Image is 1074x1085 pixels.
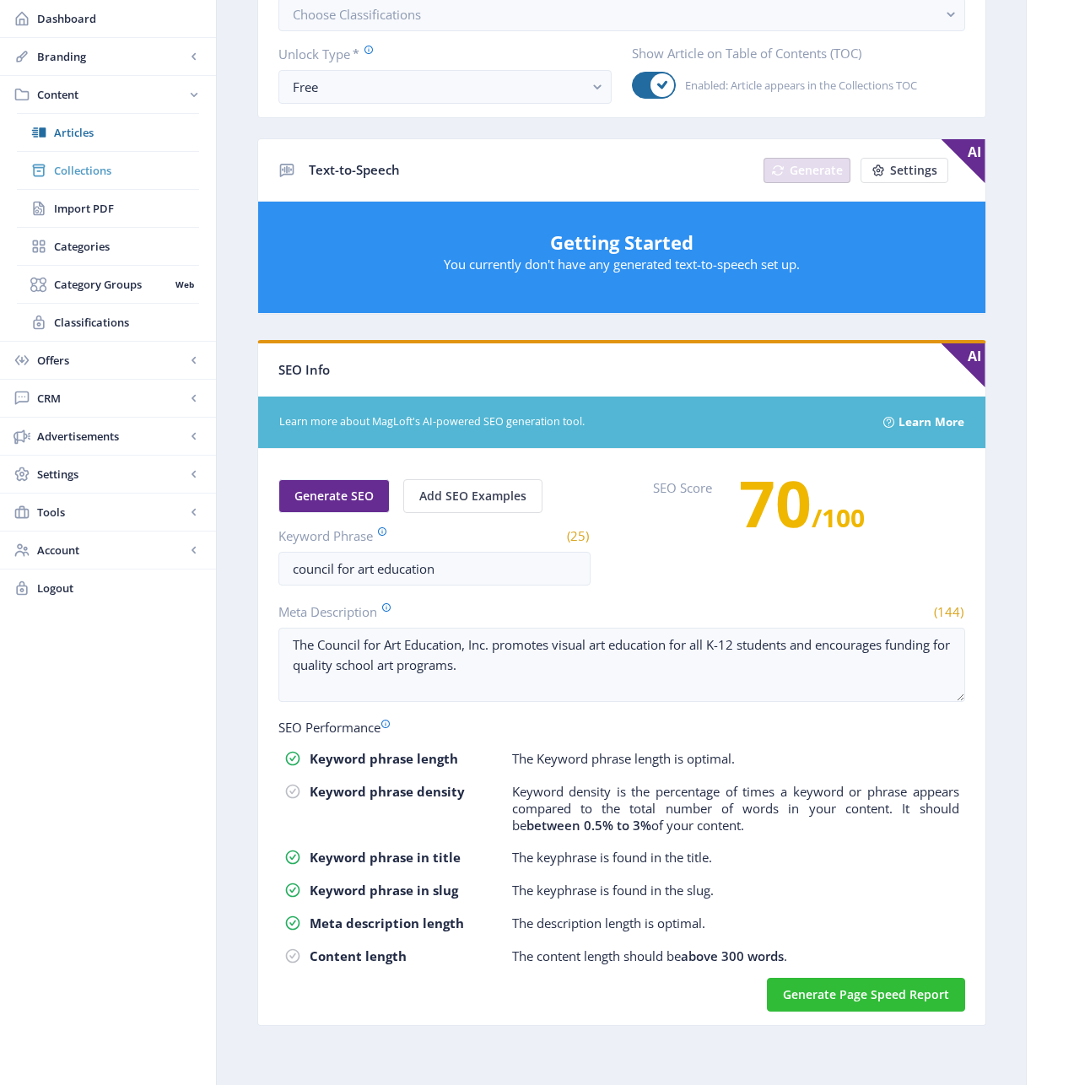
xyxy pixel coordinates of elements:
[257,138,986,315] app-collection-view: Text-to-Speech
[54,124,199,141] span: Articles
[278,45,598,63] label: Unlock Type
[526,817,651,834] b: between 0.5% to 3%
[54,162,199,179] span: Collections
[767,978,965,1012] button: Generate Page Speed Report
[37,428,186,445] span: Advertisements
[278,479,390,513] button: Generate SEO
[37,10,202,27] span: Dashboard
[512,750,735,767] p: The Keyword phrase length is optimal.
[275,256,969,273] p: You currently don't have any generated text-to-speech set up.
[37,352,186,369] span: Offers
[512,915,705,931] p: The description length is optimal.
[942,343,985,387] span: AI
[37,466,186,483] span: Settings
[294,489,374,503] span: Generate SEO
[37,86,186,103] span: Content
[632,45,952,62] label: Show Article on Table of Contents (TOC)
[17,190,199,227] a: Import PDF
[403,479,542,513] button: Add SEO Examples
[37,48,186,65] span: Branding
[37,390,186,407] span: CRM
[512,849,712,866] p: The keyphrase is found in the title.
[293,6,421,23] span: Choose Classifications
[17,266,199,303] a: Category GroupsWeb
[512,783,959,834] p: Keyword density is the percentage of times a keyword or phrase appears compared to the total numb...
[17,114,199,151] a: Articles
[564,527,591,544] span: (25)
[17,228,199,265] a: Categories
[54,276,170,293] span: Category Groups
[419,489,526,503] span: Add SEO Examples
[310,750,458,767] strong: Keyword phrase length
[54,314,199,331] span: Classifications
[739,486,865,535] h3: /100
[653,479,712,560] label: SEO Score
[899,409,964,435] a: Learn More
[309,161,400,178] span: Text-to-Speech
[310,783,465,800] strong: Keyword phrase density
[850,158,948,183] a: New page
[681,947,784,964] b: above 300 words
[512,947,787,964] p: The content length should be .
[310,947,407,964] strong: Content length
[54,200,199,217] span: Import PDF
[861,158,948,183] button: Settings
[278,602,615,621] label: Meta Description
[931,603,965,620] span: (144)
[37,542,186,559] span: Account
[278,70,612,104] button: Free
[739,460,812,546] span: 70
[942,139,985,183] span: AI
[676,75,917,95] span: Enabled: Article appears in the Collections TOC
[257,340,986,1026] app-card: SEO Info
[37,504,186,521] span: Tools
[278,719,965,736] div: SEO Performance
[275,229,969,256] h5: Getting Started
[170,276,199,293] nb-badge: Web
[279,414,864,430] span: Learn more about MagLoft's AI-powered SEO generation tool.
[37,580,202,596] span: Logout
[278,552,591,586] input: Type Article Keyword Phrase ...
[512,882,714,899] p: The keyphrase is found in the slug.
[17,304,199,341] a: Classifications
[310,882,458,899] strong: Keyword phrase in slug
[17,152,199,189] a: Collections
[293,77,584,97] div: Free
[54,238,199,255] span: Categories
[310,849,461,866] strong: Keyword phrase in title
[278,526,428,545] label: Keyword Phrase
[790,164,843,177] span: Generate
[753,158,850,183] a: New page
[890,164,937,177] span: Settings
[278,361,330,378] span: SEO Info
[310,915,464,931] strong: Meta description length
[764,158,850,183] button: Generate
